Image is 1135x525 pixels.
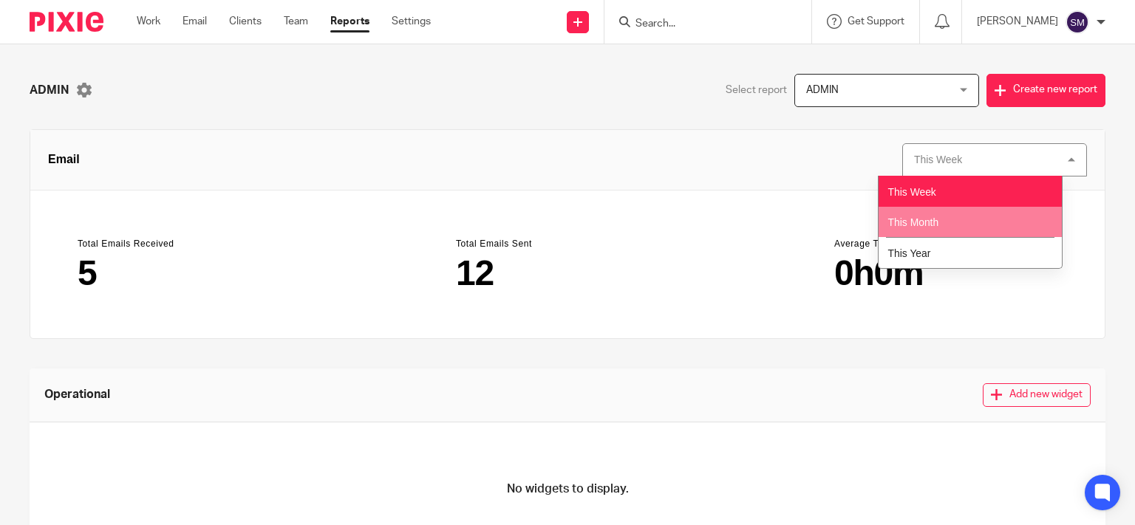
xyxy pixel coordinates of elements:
[48,151,80,168] span: Email
[44,386,110,403] span: Operational
[137,14,160,29] a: Work
[507,481,629,497] h4: No widgets to display.
[183,14,207,29] a: Email
[726,83,787,97] span: Select report
[30,12,103,32] img: Pixie
[914,154,962,165] div: This Week
[634,18,767,31] input: Search
[806,85,839,95] span: ADMIN
[1066,10,1089,34] img: svg%3E
[888,186,936,198] span: This Week
[330,14,369,29] a: Reports
[392,14,431,29] a: Settings
[30,82,69,99] span: ADMIN
[977,14,1058,29] p: [PERSON_NAME]
[888,247,931,259] span: This Year
[78,238,301,250] header: Total Emails Received
[888,216,939,228] span: This Month
[848,16,904,27] span: Get Support
[986,74,1105,107] button: Create new report
[229,14,262,29] a: Clients
[983,383,1091,407] button: Add new widget
[456,255,679,291] main: 12
[834,255,1057,291] main: 0h0m
[284,14,308,29] a: Team
[834,238,1057,250] header: Average Time to Respond
[456,238,679,250] header: Total Emails Sent
[78,255,301,291] main: 5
